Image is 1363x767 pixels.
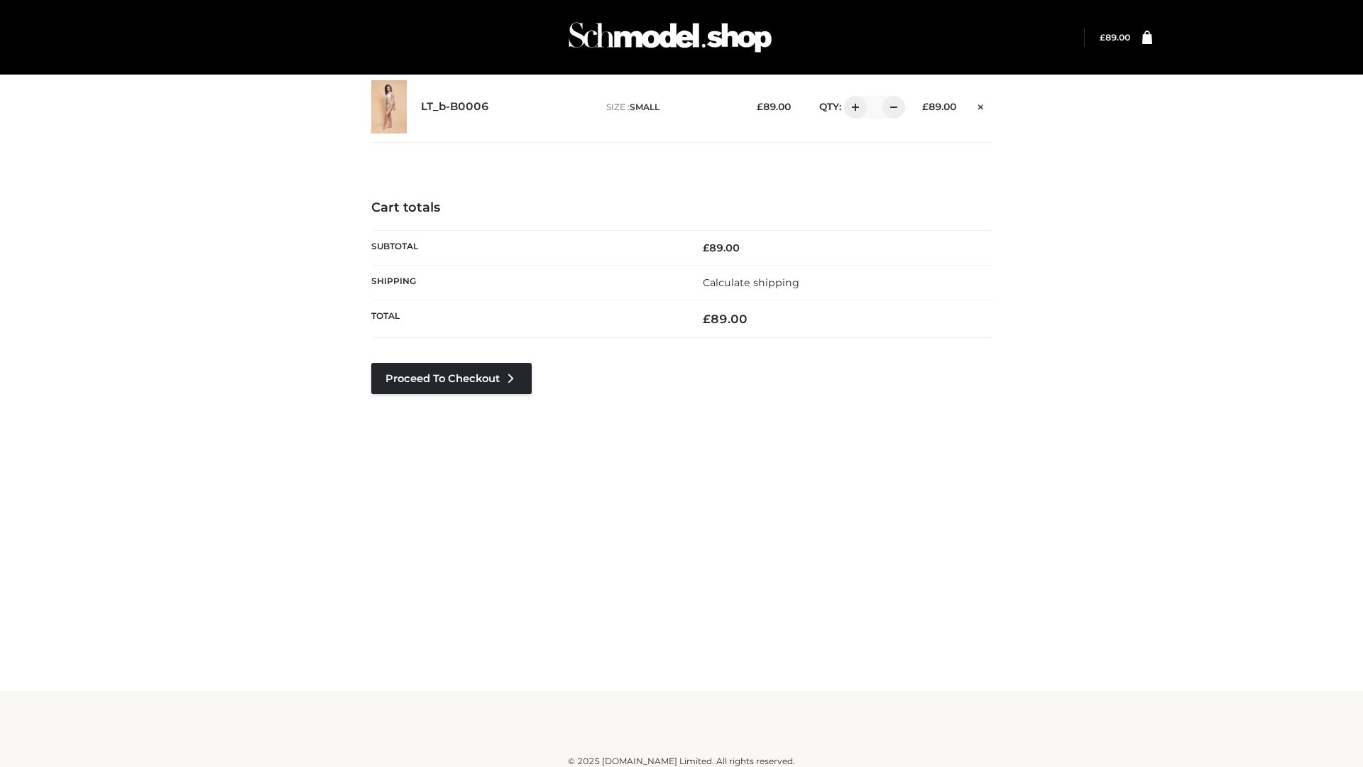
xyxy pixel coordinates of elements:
bdi: 89.00 [922,101,956,112]
a: Remove this item [970,96,992,114]
img: Schmodel Admin 964 [564,9,777,65]
img: LT_b-B0006 - SMALL [371,80,407,134]
bdi: 89.00 [703,312,748,326]
span: £ [703,241,709,254]
span: £ [922,101,929,112]
a: Proceed to Checkout [371,363,532,394]
th: Shipping [371,265,681,300]
bdi: 89.00 [1100,32,1130,43]
th: Subtotal [371,230,681,265]
span: SMALL [630,102,659,112]
th: Total [371,300,681,338]
span: £ [1100,32,1105,43]
a: £89.00 [1100,32,1130,43]
div: QTY: [805,96,900,119]
a: Calculate shipping [703,276,799,289]
bdi: 89.00 [703,241,740,254]
p: size : [606,101,735,114]
a: LT_b-B0006 [421,100,489,114]
h4: Cart totals [371,200,992,216]
span: £ [703,312,711,326]
span: £ [757,101,763,112]
bdi: 89.00 [757,101,791,112]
